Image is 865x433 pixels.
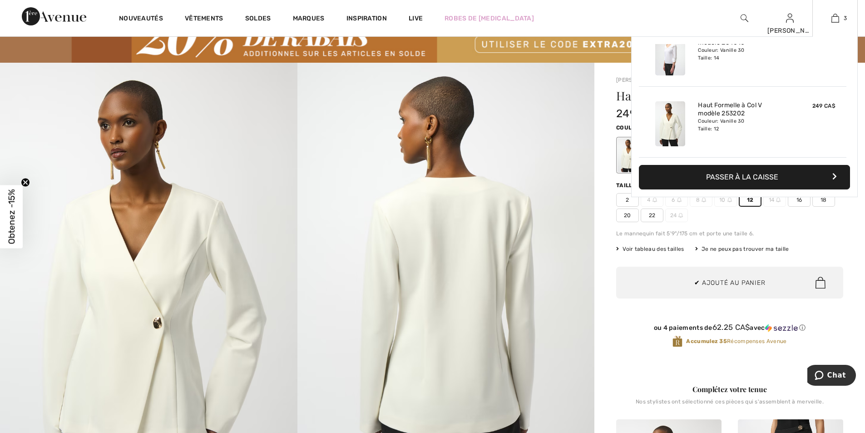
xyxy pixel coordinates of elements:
[616,124,645,131] span: Couleur:
[763,193,786,207] span: 14
[844,14,847,22] span: 3
[618,138,641,172] div: Vanille 30
[695,245,789,253] div: Je ne peux pas trouver ma taille
[293,15,325,24] a: Marques
[694,278,766,288] span: ✔ Ajouté au panier
[672,335,682,348] img: Récompenses Avenue
[616,245,684,253] span: Voir tableau des tailles
[686,337,786,345] span: Récompenses Avenue
[22,7,86,25] img: 1ère Avenue
[616,323,843,332] div: ou 4 paiements de avec
[712,323,750,332] span: 62.25 CA$
[616,398,843,412] div: Nos stylistes ont sélectionné ces pièces qui s'assemblent à merveille.
[786,14,794,22] a: Se connecter
[831,13,839,24] img: Mon panier
[616,209,639,222] span: 20
[641,193,663,207] span: 4
[739,193,761,207] span: 12
[816,277,825,289] img: Bag.svg
[665,209,688,222] span: 24
[698,118,787,132] div: Couleur: Vanille 30 Taille: 12
[665,193,688,207] span: 6
[765,324,798,332] img: Sezzle
[812,193,835,207] span: 18
[786,13,794,24] img: Mes infos
[678,213,683,218] img: ring-m.svg
[616,77,662,83] a: [PERSON_NAME]
[616,90,806,102] h1: Haut formelle à col v Modèle 253202
[616,229,843,238] div: Le mannequin fait 5'9"/175 cm et porte une taille 6.
[698,101,787,118] a: Haut Formelle à Col V modèle 253202
[807,365,856,388] iframe: Ouvre un widget dans lequel vous pouvez chatter avec l’un de nos agents
[677,198,682,202] img: ring-m.svg
[346,15,387,24] span: Inspiration
[616,384,843,395] div: Complétez votre tenue
[616,267,843,299] button: ✔ Ajouté au panier
[409,14,423,23] a: Live
[616,107,661,120] span: 249 CA$
[702,198,706,202] img: ring-m.svg
[6,189,17,244] span: Obtenez -15%
[686,338,727,344] strong: Accumulez 35
[776,198,781,202] img: ring-m.svg
[690,193,712,207] span: 8
[119,15,163,24] a: Nouveautés
[21,178,30,187] button: Close teaser
[616,193,639,207] span: 2
[185,15,223,24] a: Vêtements
[698,47,787,61] div: Couleur: Vanille 30 Taille: 14
[641,209,663,222] span: 22
[767,26,812,35] div: [PERSON_NAME]
[445,14,534,23] a: Robes de [MEDICAL_DATA]
[788,193,811,207] span: 16
[741,13,748,24] img: recherche
[812,103,835,109] span: 249 CA$
[652,198,657,202] img: ring-m.svg
[616,181,775,189] div: Taille ([GEOGRAPHIC_DATA]/[GEOGRAPHIC_DATA]):
[813,13,857,24] a: 3
[714,193,737,207] span: 10
[639,165,850,189] button: Passer à la caisse
[655,30,685,75] img: Haut Col Bateau Chic modèle 254010
[616,323,843,335] div: ou 4 paiements de62.25 CA$avecSezzle Cliquez pour en savoir plus sur Sezzle
[245,15,271,24] a: Soldes
[727,198,732,202] img: ring-m.svg
[655,101,685,146] img: Haut Formelle à Col V modèle 253202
